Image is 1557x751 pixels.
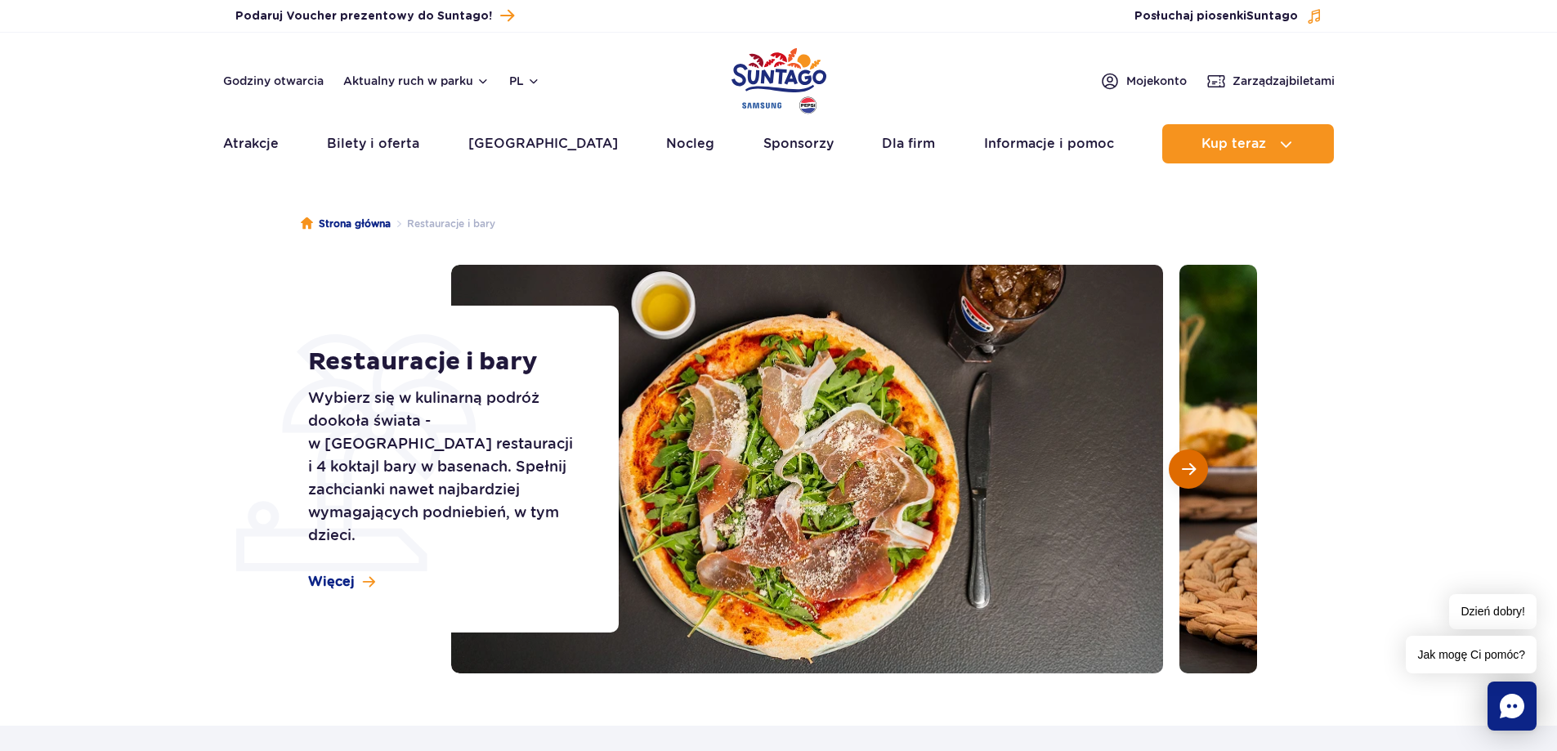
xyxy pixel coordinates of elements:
a: Park of Poland [732,41,826,116]
button: Kup teraz [1162,124,1334,163]
li: Restauracje i bary [391,216,495,232]
a: Bilety i oferta [327,124,419,163]
span: Więcej [308,573,355,591]
span: Dzień dobry! [1449,594,1537,629]
a: Więcej [308,573,375,591]
a: Mojekonto [1100,71,1187,91]
a: Podaruj Voucher prezentowy do Suntago! [235,5,514,27]
span: Posłuchaj piosenki [1134,8,1298,25]
button: Aktualny ruch w parku [343,74,490,87]
a: Zarządzajbiletami [1206,71,1335,91]
button: Posłuchaj piosenkiSuntago [1134,8,1322,25]
span: Zarządzaj biletami [1233,73,1335,89]
a: Informacje i pomoc [984,124,1114,163]
a: Dla firm [882,124,935,163]
span: Kup teraz [1201,136,1266,151]
h1: Restauracje i bary [308,347,582,377]
span: Suntago [1246,11,1298,22]
div: Chat [1488,682,1537,731]
a: Nocleg [666,124,714,163]
a: Strona główna [301,216,391,232]
span: Moje konto [1126,73,1187,89]
p: Wybierz się w kulinarną podróż dookoła świata - w [GEOGRAPHIC_DATA] restauracji i 4 koktajl bary ... [308,387,582,547]
a: [GEOGRAPHIC_DATA] [468,124,618,163]
span: Podaruj Voucher prezentowy do Suntago! [235,8,492,25]
button: pl [509,73,540,89]
a: Sponsorzy [763,124,834,163]
a: Godziny otwarcia [223,73,324,89]
span: Jak mogę Ci pomóc? [1406,636,1537,673]
a: Atrakcje [223,124,279,163]
button: Następny slajd [1169,449,1208,489]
